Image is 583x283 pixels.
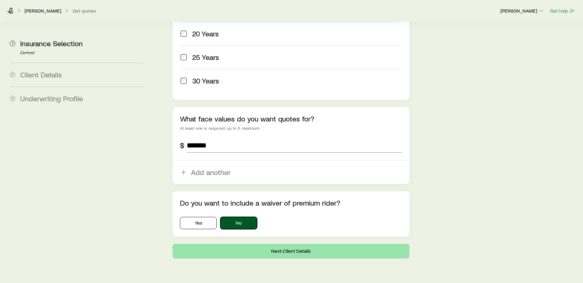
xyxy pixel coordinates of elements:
[173,161,409,184] button: Add another
[72,8,96,14] button: Get quotes
[192,76,219,85] span: 30 Years
[20,50,143,55] p: Current
[181,54,187,60] input: 25 Years
[220,217,257,229] button: No
[181,78,187,84] input: 30 Years
[550,7,576,14] button: Get help
[181,31,187,37] input: 20 Years
[180,126,402,131] div: At least one is required; up to 5 maximum
[180,199,402,207] p: Do you want to include a waiver of premium rider?
[10,72,15,77] span: 2
[20,70,62,79] span: Client Details
[24,8,61,14] p: [PERSON_NAME]
[500,7,545,15] button: [PERSON_NAME]
[192,53,219,61] span: 25 Years
[500,8,544,14] p: [PERSON_NAME]
[192,29,219,38] span: 20 Years
[180,141,184,150] div: $
[180,217,217,229] button: Yes
[10,96,15,101] span: 3
[20,39,83,48] span: Insurance Selection
[20,94,83,103] span: Underwriting Profile
[180,114,314,123] label: What face values do you want quotes for?
[173,244,409,259] button: Next: Client Details
[10,41,15,46] span: 1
